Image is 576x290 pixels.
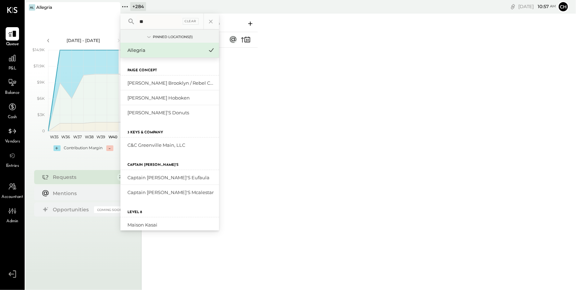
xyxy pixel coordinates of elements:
[127,189,215,196] div: Captain [PERSON_NAME]'s Mcalestar
[6,163,19,169] span: Entries
[94,206,126,213] div: Coming Soon
[127,47,204,54] div: Allegria
[127,210,142,215] label: Level 8
[127,163,179,168] label: Captain [PERSON_NAME]'s
[0,52,24,72] a: P&L
[0,125,24,145] a: Vendors
[37,80,45,85] text: $9K
[0,149,24,169] a: Entries
[106,145,113,151] div: -
[127,142,215,149] div: C&C Greenville Main, LLC
[127,174,215,181] div: Captain [PERSON_NAME]'s Eufaula
[0,204,24,225] a: Admin
[0,180,24,200] a: Accountant
[2,194,23,200] span: Accountant
[117,173,126,181] div: 24
[558,1,569,12] button: Ch
[42,128,45,133] text: 0
[183,18,199,25] div: Clear
[127,95,215,101] div: [PERSON_NAME] Hoboken
[153,35,193,40] div: Pinned Locations ( 1 )
[0,100,24,121] a: Cash
[6,218,18,225] span: Admin
[29,4,35,11] div: Al
[37,112,45,117] text: $3K
[50,134,58,139] text: W35
[6,41,19,48] span: Queue
[53,206,90,213] div: Opportunities
[53,174,114,181] div: Requests
[32,47,45,52] text: $14.9K
[518,3,556,10] div: [DATE]
[127,109,215,116] div: [PERSON_NAME]’s Donuts
[64,145,103,151] div: Contribution Margin
[96,134,105,139] text: W39
[130,2,146,11] div: + 284
[127,130,163,135] label: 3 Keys & Company
[61,134,70,139] text: W36
[73,134,82,139] text: W37
[85,134,94,139] text: W38
[53,190,122,197] div: Mentions
[8,66,17,72] span: P&L
[0,76,24,96] a: Balance
[54,37,113,43] div: [DATE] - [DATE]
[0,27,24,48] a: Queue
[127,80,215,86] div: [PERSON_NAME] Brooklyn / Rebel Cafe
[5,90,20,96] span: Balance
[5,139,20,145] span: Vendors
[36,4,52,10] div: Allegria
[8,114,17,121] span: Cash
[108,134,117,139] text: W40
[37,96,45,101] text: $6K
[127,68,157,73] label: Paige Concept
[54,145,61,151] div: +
[127,222,215,228] div: Maison Kasai
[33,64,45,68] text: $11.9K
[509,3,516,10] div: copy link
